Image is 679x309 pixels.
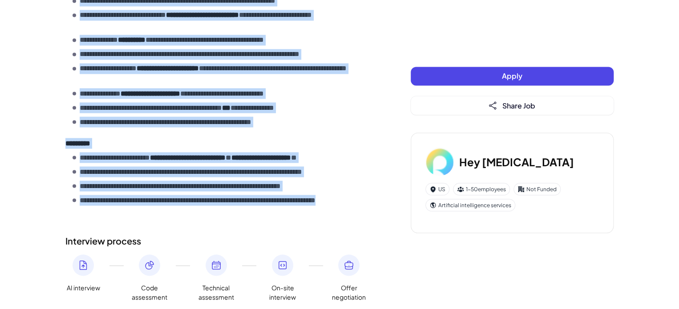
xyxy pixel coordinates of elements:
[411,67,614,85] button: Apply
[453,183,510,195] div: 1-50 employees
[459,153,574,169] h3: Hey [MEDICAL_DATA]
[411,96,614,115] button: Share Job
[502,71,522,80] span: Apply
[502,100,535,110] span: Share Job
[425,147,454,176] img: He
[425,183,449,195] div: US
[65,234,375,247] h2: Interview process
[132,283,167,301] span: Code assessment
[67,283,100,292] span: AI interview
[331,283,367,301] span: Offer negotiation
[425,199,515,211] div: Artificial intelligence services
[513,183,561,195] div: Not Funded
[265,283,300,301] span: On-site interview
[198,283,234,301] span: Technical assessment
